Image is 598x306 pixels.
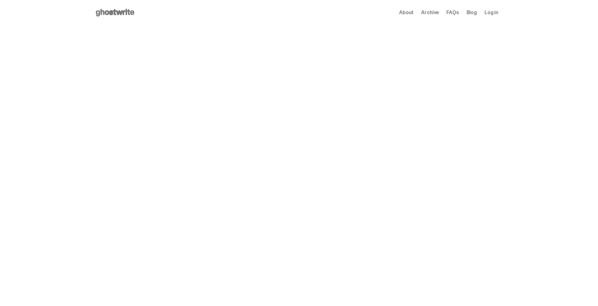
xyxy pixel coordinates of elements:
[421,10,439,15] a: Archive
[399,10,414,15] a: About
[446,10,459,15] a: FAQs
[485,10,498,15] a: Log in
[467,10,477,15] a: Blog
